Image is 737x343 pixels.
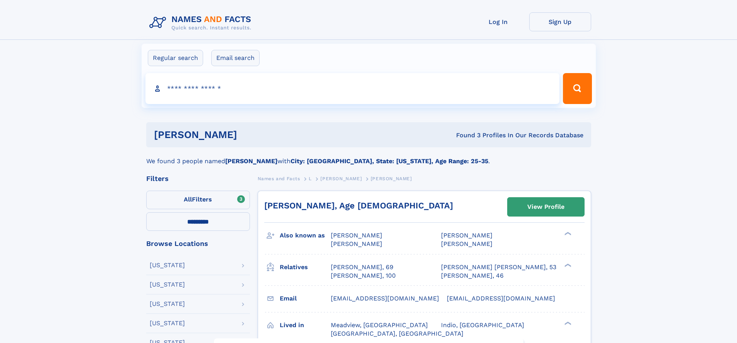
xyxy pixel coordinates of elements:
[347,131,583,140] div: Found 3 Profiles In Our Records Database
[150,282,185,288] div: [US_STATE]
[146,147,591,166] div: We found 3 people named with .
[441,321,524,329] span: Indio, [GEOGRAPHIC_DATA]
[280,292,331,305] h3: Email
[441,263,556,271] a: [PERSON_NAME] [PERSON_NAME], 53
[441,232,492,239] span: [PERSON_NAME]
[331,232,382,239] span: [PERSON_NAME]
[331,295,439,302] span: [EMAIL_ADDRESS][DOMAIN_NAME]
[280,319,331,332] h3: Lived in
[508,198,584,216] a: View Profile
[320,174,362,183] a: [PERSON_NAME]
[527,198,564,216] div: View Profile
[154,130,347,140] h1: [PERSON_NAME]
[309,174,312,183] a: L
[146,175,250,182] div: Filters
[441,240,492,247] span: [PERSON_NAME]
[563,73,592,104] button: Search Button
[331,240,382,247] span: [PERSON_NAME]
[150,262,185,268] div: [US_STATE]
[150,320,185,326] div: [US_STATE]
[146,12,258,33] img: Logo Names and Facts
[331,271,396,280] a: [PERSON_NAME], 100
[331,330,463,337] span: [GEOGRAPHIC_DATA], [GEOGRAPHIC_DATA]
[211,50,260,66] label: Email search
[258,174,300,183] a: Names and Facts
[184,196,192,203] span: All
[146,191,250,209] label: Filters
[371,176,412,181] span: [PERSON_NAME]
[441,271,504,280] a: [PERSON_NAME], 46
[331,321,428,329] span: Meadview, [GEOGRAPHIC_DATA]
[291,157,488,165] b: City: [GEOGRAPHIC_DATA], State: [US_STATE], Age Range: 25-35
[225,157,277,165] b: [PERSON_NAME]
[563,321,572,326] div: ❯
[264,201,453,210] a: [PERSON_NAME], Age [DEMOGRAPHIC_DATA]
[280,229,331,242] h3: Also known as
[145,73,560,104] input: search input
[280,261,331,274] h3: Relatives
[447,295,555,302] span: [EMAIL_ADDRESS][DOMAIN_NAME]
[467,12,529,31] a: Log In
[320,176,362,181] span: [PERSON_NAME]
[563,231,572,236] div: ❯
[309,176,312,181] span: L
[331,263,393,271] a: [PERSON_NAME], 69
[563,263,572,268] div: ❯
[150,301,185,307] div: [US_STATE]
[148,50,203,66] label: Regular search
[529,12,591,31] a: Sign Up
[146,240,250,247] div: Browse Locations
